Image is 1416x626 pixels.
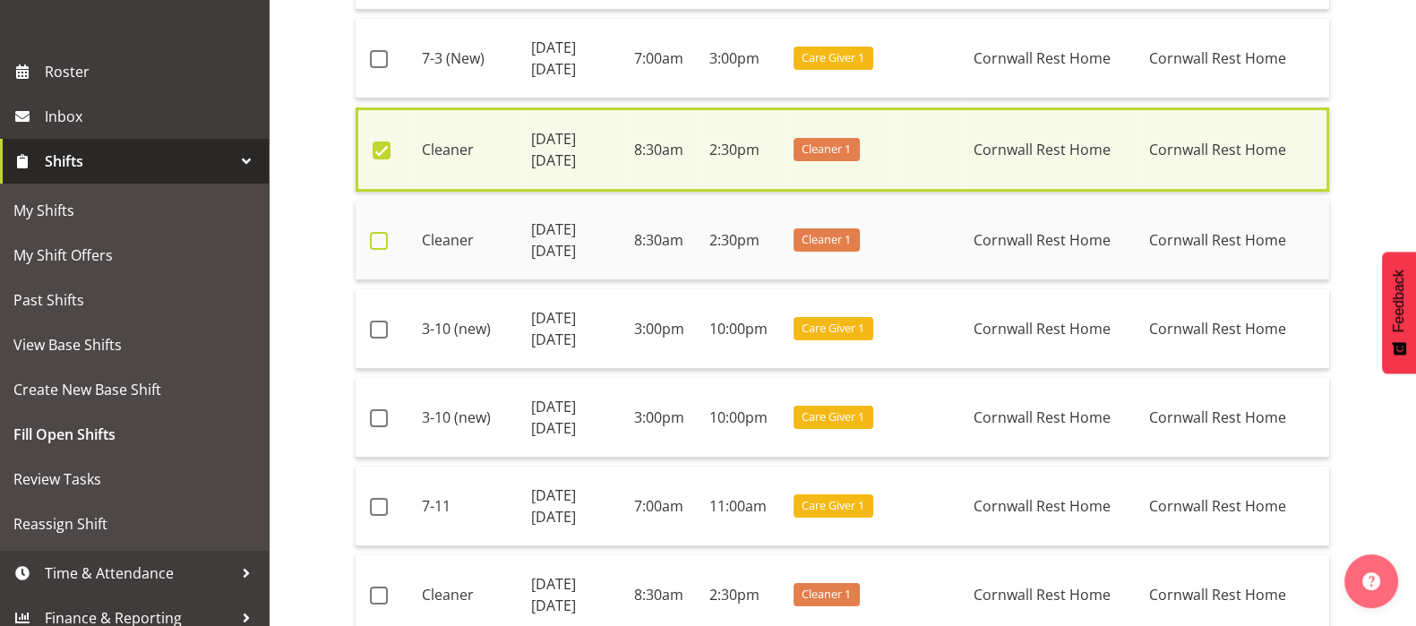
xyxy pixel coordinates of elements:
[13,331,255,358] span: View Base Shifts
[13,287,255,313] span: Past Shifts
[4,457,264,502] a: Review Tasks
[1142,467,1329,546] td: Cornwall Rest Home
[415,19,523,99] td: 7-3 (New)
[966,201,1142,280] td: Cornwall Rest Home
[802,408,864,425] span: Care Giver 1
[1391,270,1407,332] span: Feedback
[966,289,1142,369] td: Cornwall Rest Home
[4,278,264,322] a: Past Shifts
[627,289,701,369] td: 3:00pm
[523,289,627,369] td: [DATE] [DATE]
[1142,201,1329,280] td: Cornwall Rest Home
[13,197,255,224] span: My Shifts
[627,19,701,99] td: 7:00am
[1142,289,1329,369] td: Cornwall Rest Home
[13,242,255,269] span: My Shift Offers
[4,367,264,412] a: Create New Base Shift
[4,412,264,457] a: Fill Open Shifts
[1142,107,1329,192] td: Cornwall Rest Home
[627,467,701,546] td: 7:00am
[966,19,1142,99] td: Cornwall Rest Home
[627,107,701,192] td: 8:30am
[523,19,627,99] td: [DATE] [DATE]
[702,378,786,458] td: 10:00pm
[4,233,264,278] a: My Shift Offers
[802,141,851,158] span: Cleaner 1
[802,586,851,603] span: Cleaner 1
[1382,252,1416,373] button: Feedback - Show survey
[627,378,701,458] td: 3:00pm
[966,467,1142,546] td: Cornwall Rest Home
[415,289,523,369] td: 3-10 (new)
[802,231,851,248] span: Cleaner 1
[966,378,1142,458] td: Cornwall Rest Home
[415,107,523,192] td: Cleaner
[13,510,255,537] span: Reassign Shift
[45,560,233,587] span: Time & Attendance
[802,320,864,337] span: Care Giver 1
[627,201,701,280] td: 8:30am
[523,107,627,192] td: [DATE] [DATE]
[523,201,627,280] td: [DATE] [DATE]
[13,466,255,493] span: Review Tasks
[415,378,523,458] td: 3-10 (new)
[966,107,1142,192] td: Cornwall Rest Home
[45,103,260,130] span: Inbox
[702,467,786,546] td: 11:00am
[13,421,255,448] span: Fill Open Shifts
[702,289,786,369] td: 10:00pm
[13,376,255,403] span: Create New Base Shift
[802,497,864,514] span: Care Giver 1
[702,201,786,280] td: 2:30pm
[1142,378,1329,458] td: Cornwall Rest Home
[415,201,523,280] td: Cleaner
[1142,19,1329,99] td: Cornwall Rest Home
[4,188,264,233] a: My Shifts
[802,49,864,66] span: Care Giver 1
[45,58,260,85] span: Roster
[4,502,264,546] a: Reassign Shift
[45,148,233,175] span: Shifts
[523,378,627,458] td: [DATE] [DATE]
[523,467,627,546] td: [DATE] [DATE]
[702,107,786,192] td: 2:30pm
[4,322,264,367] a: View Base Shifts
[702,19,786,99] td: 3:00pm
[1362,572,1380,590] img: help-xxl-2.png
[415,467,523,546] td: 7-11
